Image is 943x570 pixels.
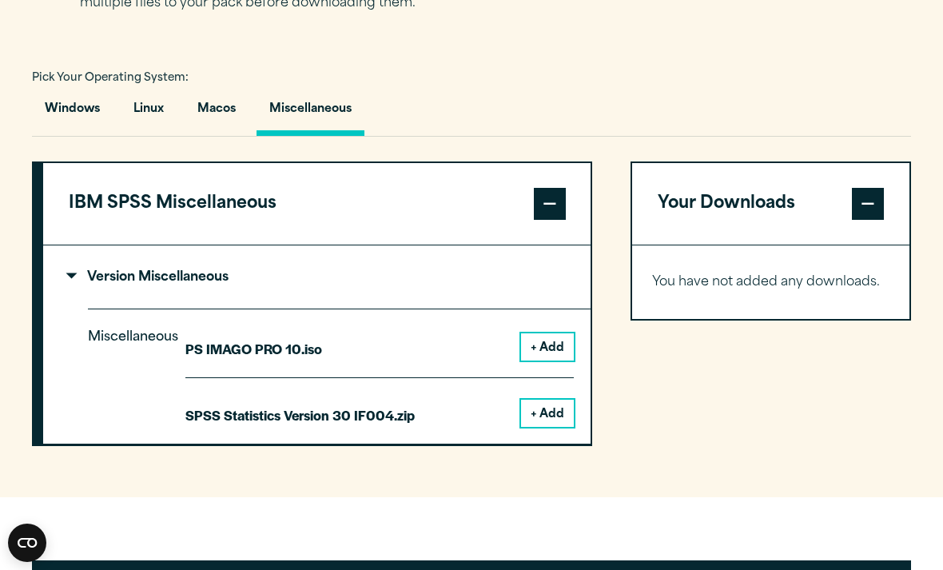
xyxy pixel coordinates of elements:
p: Version Miscellaneous [69,271,229,284]
button: Linux [121,90,177,136]
button: Miscellaneous [257,90,364,136]
button: Your Downloads [632,163,909,244]
summary: Version Miscellaneous [43,245,591,309]
button: + Add [521,333,574,361]
button: Windows [32,90,113,136]
button: Macos [185,90,249,136]
p: Miscellaneous [88,326,160,413]
p: PS IMAGO PRO 10.iso [185,337,322,361]
p: SPSS Statistics Version 30 IF004.zip [185,404,415,427]
button: Open CMP widget [8,524,46,562]
button: IBM SPSS Miscellaneous [43,163,591,244]
p: You have not added any downloads. [652,271,890,294]
button: + Add [521,400,574,427]
div: Your Downloads [632,245,909,319]
div: IBM SPSS Miscellaneous [43,245,591,444]
span: Pick Your Operating System: [32,73,189,83]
